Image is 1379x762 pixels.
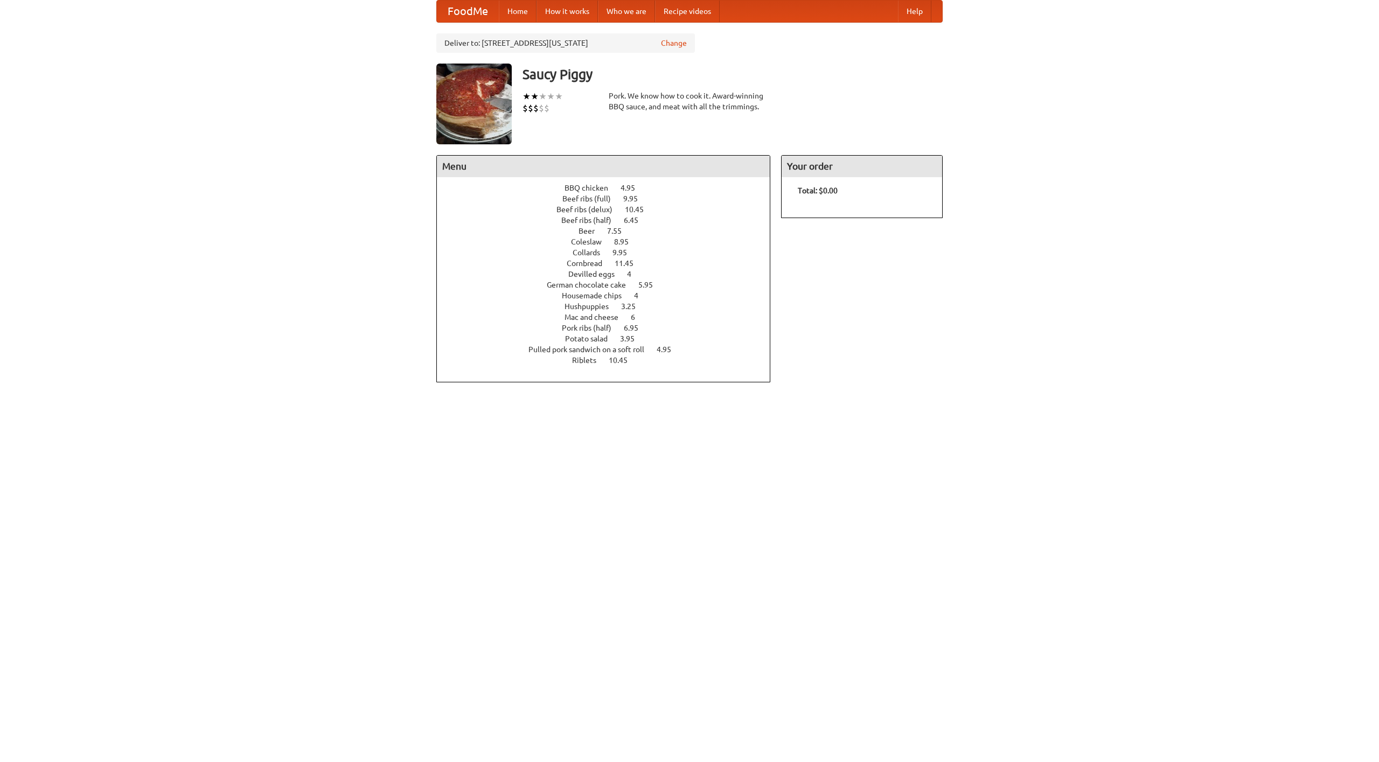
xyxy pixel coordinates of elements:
a: Hushpuppies 3.25 [565,302,656,311]
a: Potato salad 3.95 [565,334,654,343]
span: Mac and cheese [565,313,629,321]
a: Beef ribs (half) 6.45 [561,216,658,225]
span: 6.45 [624,216,649,225]
a: Mac and cheese 6 [565,313,655,321]
span: German chocolate cake [547,281,637,289]
a: Who we are [598,1,655,22]
li: $ [539,102,544,114]
a: Devilled eggs 4 [568,270,651,278]
a: How it works [537,1,598,22]
span: Collards [573,248,611,257]
span: Hushpuppies [565,302,619,311]
span: 4.95 [621,184,646,192]
a: Beef ribs (full) 9.95 [562,194,658,203]
a: Beef ribs (delux) 10.45 [556,205,664,214]
h3: Saucy Piggy [523,64,943,85]
span: Beef ribs (half) [561,216,622,225]
span: 7.55 [607,227,632,235]
a: Help [898,1,931,22]
span: Devilled eggs [568,270,625,278]
h4: Your order [782,156,942,177]
span: 10.45 [625,205,654,214]
a: FoodMe [437,1,499,22]
span: 9.95 [612,248,638,257]
li: ★ [523,90,531,102]
span: 9.95 [623,194,649,203]
span: Beer [579,227,605,235]
span: BBQ chicken [565,184,619,192]
a: Change [661,38,687,48]
a: Recipe videos [655,1,720,22]
li: $ [533,102,539,114]
span: Housemade chips [562,291,632,300]
span: 6.95 [624,324,649,332]
span: Beef ribs (delux) [556,205,623,214]
span: Beef ribs (full) [562,194,622,203]
li: ★ [555,90,563,102]
a: Cornbread 11.45 [567,259,653,268]
span: 4 [627,270,642,278]
li: $ [523,102,528,114]
h4: Menu [437,156,770,177]
a: Collards 9.95 [573,248,647,257]
a: Coleslaw 8.95 [571,237,649,246]
li: ★ [531,90,539,102]
b: Total: $0.00 [798,186,838,195]
li: ★ [539,90,547,102]
span: 11.45 [615,259,644,268]
span: 4 [634,291,649,300]
span: 5.95 [638,281,664,289]
li: $ [544,102,549,114]
li: ★ [547,90,555,102]
span: 10.45 [609,356,638,365]
img: angular.jpg [436,64,512,144]
span: Cornbread [567,259,613,268]
span: 6 [631,313,646,321]
div: Pork. We know how to cook it. Award-winning BBQ sauce, and meat with all the trimmings. [609,90,770,112]
a: Housemade chips 4 [562,291,658,300]
a: Pork ribs (half) 6.95 [562,324,658,332]
span: Pulled pork sandwich on a soft roll [528,345,655,354]
a: Riblets 10.45 [572,356,647,365]
a: Home [499,1,537,22]
a: BBQ chicken 4.95 [565,184,655,192]
span: 8.95 [614,237,639,246]
span: 4.95 [657,345,682,354]
div: Deliver to: [STREET_ADDRESS][US_STATE] [436,33,695,53]
span: Riblets [572,356,607,365]
a: Beer 7.55 [579,227,642,235]
a: Pulled pork sandwich on a soft roll 4.95 [528,345,691,354]
span: Coleslaw [571,237,612,246]
span: 3.25 [621,302,646,311]
span: 3.95 [620,334,645,343]
a: German chocolate cake 5.95 [547,281,673,289]
li: $ [528,102,533,114]
span: Potato salad [565,334,618,343]
span: Pork ribs (half) [562,324,622,332]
